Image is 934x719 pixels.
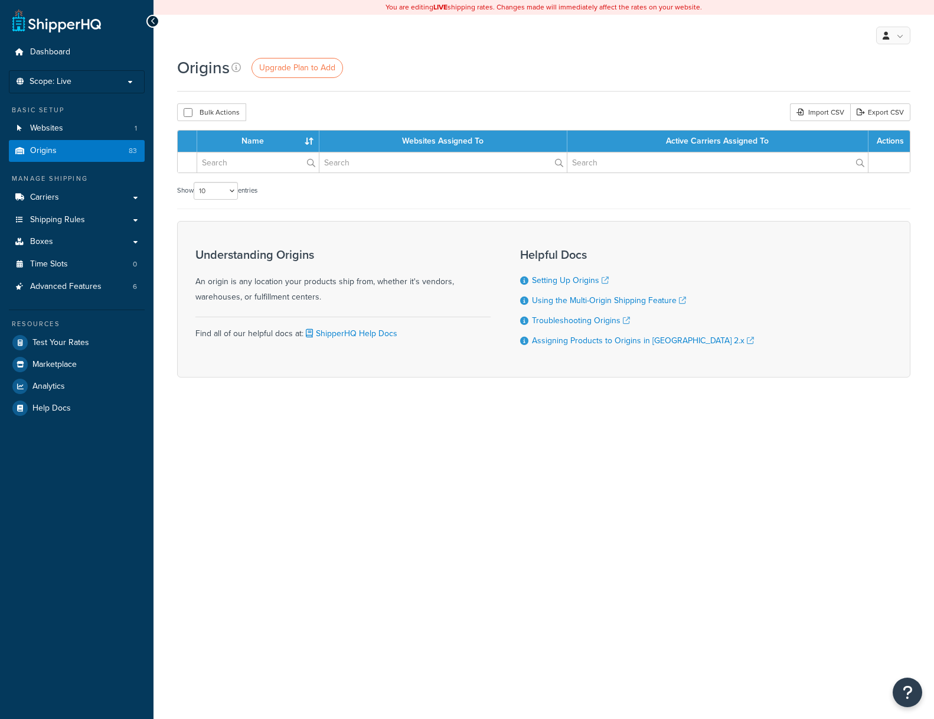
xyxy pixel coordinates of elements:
[30,146,57,156] span: Origins
[9,118,145,139] a: Websites 1
[32,360,77,370] span: Marketplace
[30,282,102,292] span: Advanced Features
[9,41,145,63] a: Dashboard
[567,152,868,173] input: Search
[303,327,397,340] a: ShipperHQ Help Docs
[790,103,850,121] div: Import CSV
[433,2,448,12] b: LIVE
[32,382,65,392] span: Analytics
[532,314,630,327] a: Troubleshooting Origins
[9,174,145,184] div: Manage Shipping
[12,9,101,32] a: ShipperHQ Home
[9,253,145,275] li: Time Slots
[133,282,137,292] span: 6
[194,182,238,200] select: Showentries
[9,332,145,353] a: Test Your Rates
[9,253,145,275] a: Time Slots 0
[30,215,85,225] span: Shipping Rules
[9,354,145,375] a: Marketplace
[9,276,145,298] li: Advanced Features
[9,231,145,253] a: Boxes
[9,398,145,419] a: Help Docs
[197,152,319,173] input: Search
[259,61,335,74] span: Upgrade Plan to Add
[195,248,491,261] h3: Understanding Origins
[9,276,145,298] a: Advanced Features 6
[133,259,137,269] span: 0
[532,294,686,307] a: Using the Multi-Origin Shipping Feature
[30,123,63,134] span: Websites
[32,338,89,348] span: Test Your Rates
[520,248,754,261] h3: Helpful Docs
[9,187,145,209] a: Carriers
[30,77,71,87] span: Scope: Live
[9,209,145,231] a: Shipping Rules
[195,317,491,341] div: Find all of our helpful docs at:
[893,678,922,707] button: Open Resource Center
[252,58,343,78] a: Upgrade Plan to Add
[197,131,319,152] th: Name
[129,146,137,156] span: 83
[30,259,68,269] span: Time Slots
[850,103,910,121] a: Export CSV
[567,131,868,152] th: Active Carriers Assigned To
[319,131,567,152] th: Websites Assigned To
[32,404,71,414] span: Help Docs
[30,193,59,203] span: Carriers
[177,103,246,121] button: Bulk Actions
[9,105,145,115] div: Basic Setup
[177,182,257,200] label: Show entries
[9,319,145,329] div: Resources
[319,152,566,173] input: Search
[532,334,754,347] a: Assigning Products to Origins in [GEOGRAPHIC_DATA] 2.x
[9,140,145,162] li: Origins
[177,56,230,79] h1: Origins
[9,118,145,139] li: Websites
[195,248,491,305] div: An origin is any location your products ship from, whether it's vendors, warehouses, or fulfillme...
[9,140,145,162] a: Origins 83
[9,376,145,397] a: Analytics
[868,131,910,152] th: Actions
[30,47,70,57] span: Dashboard
[30,237,53,247] span: Boxes
[532,274,609,287] a: Setting Up Origins
[135,123,137,134] span: 1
